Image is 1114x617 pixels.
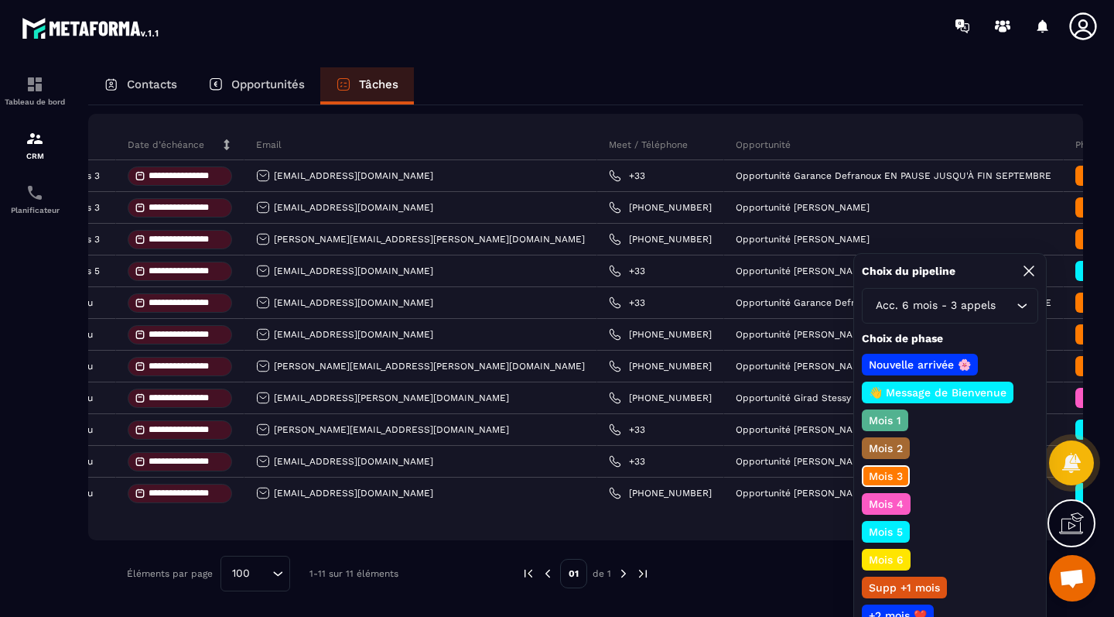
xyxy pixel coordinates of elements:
p: Mois 3 [866,468,905,484]
input: Search for option [999,297,1013,314]
p: Contacts [127,77,177,91]
span: Acc. 6 mois - 3 appels [872,297,999,314]
span: 100 [227,565,255,582]
a: Contacts [88,67,193,105]
p: Opportunité [PERSON_NAME] [736,488,870,499]
img: formation [26,75,44,94]
p: 01 [560,559,587,588]
p: Tableau de bord [4,98,66,106]
p: Mois 6 [866,552,906,567]
p: Opportunité Garance Defranoux EN PAUSE JUSQU'À FIN SEPTEMBRE [736,297,1051,308]
p: CRM [4,152,66,160]
p: Mois 4 [866,496,906,512]
img: prev [521,567,535,581]
img: scheduler [26,183,44,202]
p: Opportunité [PERSON_NAME][GEOGRAPHIC_DATA] [736,424,965,435]
a: +33 [609,455,645,468]
p: Opportunité [PERSON_NAME] [736,456,870,467]
a: formationformationCRM [4,118,66,172]
p: Phase [1075,139,1102,151]
p: Meet / Téléphone [609,139,688,151]
div: Search for option [220,556,290,591]
a: [PHONE_NUMBER] [609,392,712,404]
a: schedulerschedulerPlanificateur [4,172,66,226]
p: Opportunité [PERSON_NAME] [736,234,870,245]
p: Choix de phase [862,331,1038,346]
div: Search for option [862,288,1038,324]
p: de 1 [593,567,611,580]
p: Choix du pipeline [862,264,955,279]
a: [PHONE_NUMBER] [609,487,712,499]
img: formation [26,129,44,148]
img: next [636,567,650,581]
p: 👋 Message de Bienvenue [866,385,1009,400]
a: Opportunités [193,67,320,105]
a: +33 [609,423,645,436]
a: Ouvrir le chat [1049,555,1095,602]
a: [PHONE_NUMBER] [609,360,712,372]
p: 1-11 sur 11 éléments [309,568,398,579]
a: Tâches [320,67,414,105]
a: [PHONE_NUMBER] [609,233,712,245]
p: Mois 5 [866,524,905,540]
a: +33 [609,265,645,277]
p: Opportunités [231,77,305,91]
p: Opportunité [PERSON_NAME] [736,202,870,213]
img: next [617,567,630,581]
p: Opportunité [PERSON_NAME] [736,266,870,276]
p: Tâches [359,77,398,91]
a: +33 [609,170,645,182]
p: Opportunité Girad Stessy [736,392,851,403]
img: prev [541,567,555,581]
p: Éléments par page [127,568,213,579]
p: Supp +1 mois [866,580,942,595]
p: Date d’échéance [128,139,204,151]
p: Opportunité Garance Defranoux EN PAUSE JUSQU'À FIN SEPTEMBRE [736,170,1051,181]
img: logo [22,14,161,42]
p: Nouvelle arrivée 🌸 [866,357,973,372]
a: +33 [609,297,645,309]
p: Email [256,139,282,151]
p: Opportunité [736,139,791,151]
p: Opportunité [PERSON_NAME] [736,329,870,340]
a: [PHONE_NUMBER] [609,328,712,341]
input: Search for option [255,565,268,582]
p: Planificateur [4,206,66,214]
p: Mois 2 [866,440,905,456]
a: formationformationTableau de bord [4,63,66,118]
p: Mois 1 [866,413,904,428]
a: [PHONE_NUMBER] [609,201,712,214]
p: Opportunité [PERSON_NAME] [736,361,870,372]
